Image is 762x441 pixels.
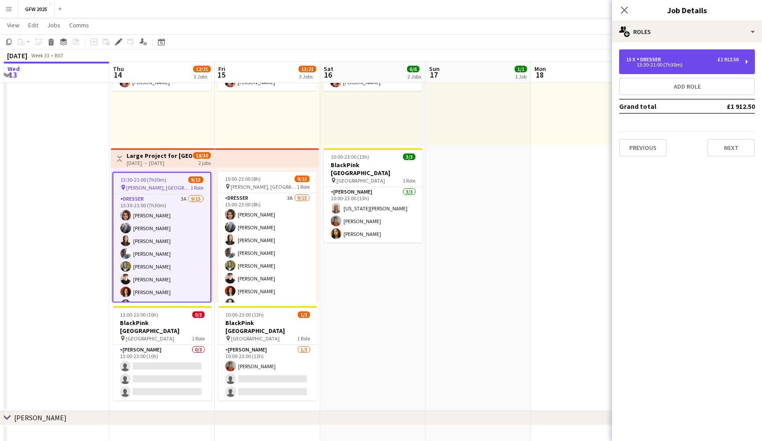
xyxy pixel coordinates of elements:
h3: BlackPink [GEOGRAPHIC_DATA] [113,319,212,335]
div: 3 Jobs [194,73,210,80]
span: Jobs [47,21,60,29]
div: [DATE] [7,51,27,60]
a: Comms [66,19,93,31]
h3: Large Project for [GEOGRAPHIC_DATA], [PERSON_NAME], [GEOGRAPHIC_DATA] [127,152,192,160]
span: Wed [7,65,20,73]
div: [DATE] → [DATE] [127,160,192,166]
div: 2 jobs [198,159,211,166]
span: 13 [6,70,20,80]
app-job-card: 10:00-23:00 (13h)1/3BlackPink [GEOGRAPHIC_DATA] [GEOGRAPHIC_DATA]1 Role[PERSON_NAME]1/310:00-23:0... [218,306,317,400]
span: 3/3 [403,153,415,160]
button: GFW 2025 [18,0,55,18]
button: Add role [619,78,755,95]
span: [PERSON_NAME], [GEOGRAPHIC_DATA] [126,184,190,191]
span: 1 Role [192,335,205,342]
span: Thu [113,65,124,73]
span: Edit [28,21,38,29]
div: £1 912.50 [717,56,739,63]
app-card-role: Dresser3A9/1513:30-21:00 (7h30m)[PERSON_NAME][PERSON_NAME][PERSON_NAME][PERSON_NAME][PERSON_NAME]... [113,194,210,403]
a: Edit [25,19,42,31]
span: 16 [322,70,333,80]
span: 1/1 [515,66,527,72]
span: [GEOGRAPHIC_DATA] [126,335,174,342]
div: BST [55,52,63,59]
span: 1 Role [403,177,415,184]
app-card-role: [PERSON_NAME]0/313:00-23:00 (10h) [113,345,212,400]
h3: Job Details [612,4,762,16]
app-job-card: 13:30-21:00 (7h30m)9/15 [PERSON_NAME], [GEOGRAPHIC_DATA]1 RoleDresser3A9/1513:30-21:00 (7h30m)[PE... [112,172,211,303]
span: View [7,21,19,29]
div: 2 Jobs [407,73,421,80]
h3: BlackPink [GEOGRAPHIC_DATA] [218,319,317,335]
span: 1 Role [297,183,310,190]
app-card-role: [PERSON_NAME]3/310:00-23:00 (13h)[US_STATE][PERSON_NAME][PERSON_NAME][PERSON_NAME] [324,187,422,243]
span: Mon [534,65,546,73]
app-job-card: 15:00-23:00 (8h)9/15 [PERSON_NAME], [GEOGRAPHIC_DATA]1 RoleDresser3A9/1515:00-23:00 (8h)[PERSON_N... [218,172,317,303]
app-job-card: 13:00-23:00 (10h)0/3BlackPink [GEOGRAPHIC_DATA] [GEOGRAPHIC_DATA]1 Role[PERSON_NAME]0/313:00-23:0... [113,306,212,400]
span: 17 [428,70,440,80]
span: 12/21 [193,66,211,72]
app-card-role: [PERSON_NAME]1/310:00-23:00 (13h)[PERSON_NAME] [218,345,317,400]
div: 1 Job [515,73,527,80]
span: 13:00-23:00 (10h) [120,311,158,318]
span: 1/3 [298,311,310,318]
span: 14 [112,70,124,80]
td: £1 912.50 [699,99,755,113]
button: Previous [619,139,667,157]
span: 13:30-21:00 (7h30m) [120,176,166,183]
span: [GEOGRAPHIC_DATA] [231,335,280,342]
span: 0/3 [192,311,205,318]
span: 18/30 [193,152,211,159]
div: 15 x [626,56,637,63]
app-card-role: Dresser3A9/1515:00-23:00 (8h)[PERSON_NAME][PERSON_NAME][PERSON_NAME][PERSON_NAME][PERSON_NAME][PE... [218,193,317,402]
span: Sat [324,65,333,73]
span: 1 Role [297,335,310,342]
span: 9/15 [295,176,310,182]
span: Sun [429,65,440,73]
span: 15 [217,70,225,80]
span: Week 33 [29,52,51,59]
a: Jobs [44,19,64,31]
div: [PERSON_NAME] [14,413,67,422]
span: 10:00-23:00 (13h) [225,311,264,318]
button: Next [707,139,755,157]
div: 3 Jobs [299,73,316,80]
span: Fri [218,65,225,73]
td: Grand total [619,99,699,113]
span: 13/21 [299,66,316,72]
span: 10:00-23:00 (13h) [331,153,369,160]
span: [PERSON_NAME], [GEOGRAPHIC_DATA] [231,183,297,190]
div: Roles [612,21,762,42]
app-job-card: 10:00-23:00 (13h)3/3BlackPink [GEOGRAPHIC_DATA] [GEOGRAPHIC_DATA]1 Role[PERSON_NAME]3/310:00-23:0... [324,148,422,243]
div: 13:30-21:00 (7h30m) [626,63,739,67]
span: 9/15 [188,176,203,183]
span: 18 [533,70,546,80]
h3: BlackPink [GEOGRAPHIC_DATA] [324,161,422,177]
span: 15:00-23:00 (8h) [225,176,261,182]
span: [GEOGRAPHIC_DATA] [336,177,385,184]
span: Comms [69,21,89,29]
span: 1 Role [190,184,203,191]
a: View [4,19,23,31]
span: 6/6 [407,66,419,72]
div: Dresser [637,56,665,63]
